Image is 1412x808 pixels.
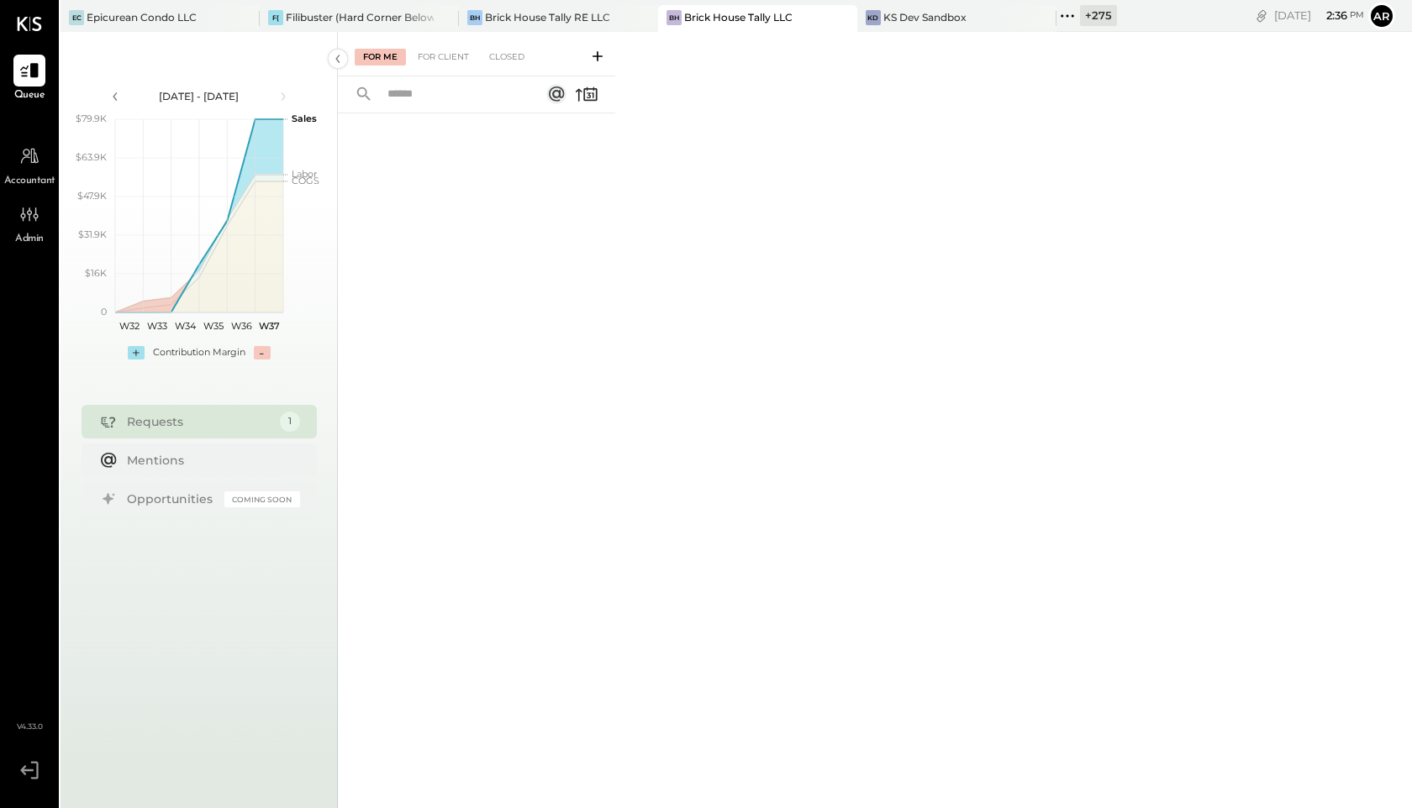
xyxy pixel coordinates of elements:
div: KS Dev Sandbox [883,10,967,24]
text: W35 [203,320,223,332]
div: [DATE] [1274,8,1364,24]
span: Accountant [4,174,55,189]
text: $79.9K [76,113,107,124]
div: Requests [127,413,271,430]
text: Sales [292,113,317,124]
text: $16K [85,267,107,279]
div: - [254,346,271,359]
div: For Client [409,49,477,66]
a: Queue [1,55,58,103]
text: W33 [147,320,167,332]
text: W34 [174,320,196,332]
text: $63.9K [76,151,107,163]
div: BH [467,10,482,25]
a: Accountant [1,140,58,189]
text: $47.9K [77,190,107,202]
text: 0 [101,306,107,317]
div: Mentions [127,452,292,469]
div: Opportunities [127,491,216,507]
div: EC [69,10,84,25]
div: + [128,346,145,359]
div: [DATE] - [DATE] [128,89,271,103]
div: Filibuster (Hard Corner Below LLC) [286,10,434,24]
div: KD [866,10,881,25]
div: BH [666,10,682,25]
div: + 275 [1080,5,1117,26]
div: F( [268,10,283,25]
a: Admin [1,198,58,247]
div: Epicurean Condo LLC [87,10,197,24]
div: Brick House Tally LLC [684,10,793,24]
text: $31.9K [78,228,107,240]
div: 1 [280,412,300,432]
button: Ar [1368,3,1395,29]
div: Coming Soon [224,491,300,507]
text: COGS [292,175,319,186]
text: Labor [292,168,317,180]
div: Contribution Margin [153,346,245,359]
text: W37 [258,320,279,332]
span: Admin [15,232,44,247]
span: Queue [14,88,45,103]
text: W36 [230,320,251,332]
div: copy link [1253,7,1270,24]
div: Closed [481,49,533,66]
div: Brick House Tally RE LLC [485,10,610,24]
div: For Me [355,49,406,66]
text: W32 [119,320,139,332]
